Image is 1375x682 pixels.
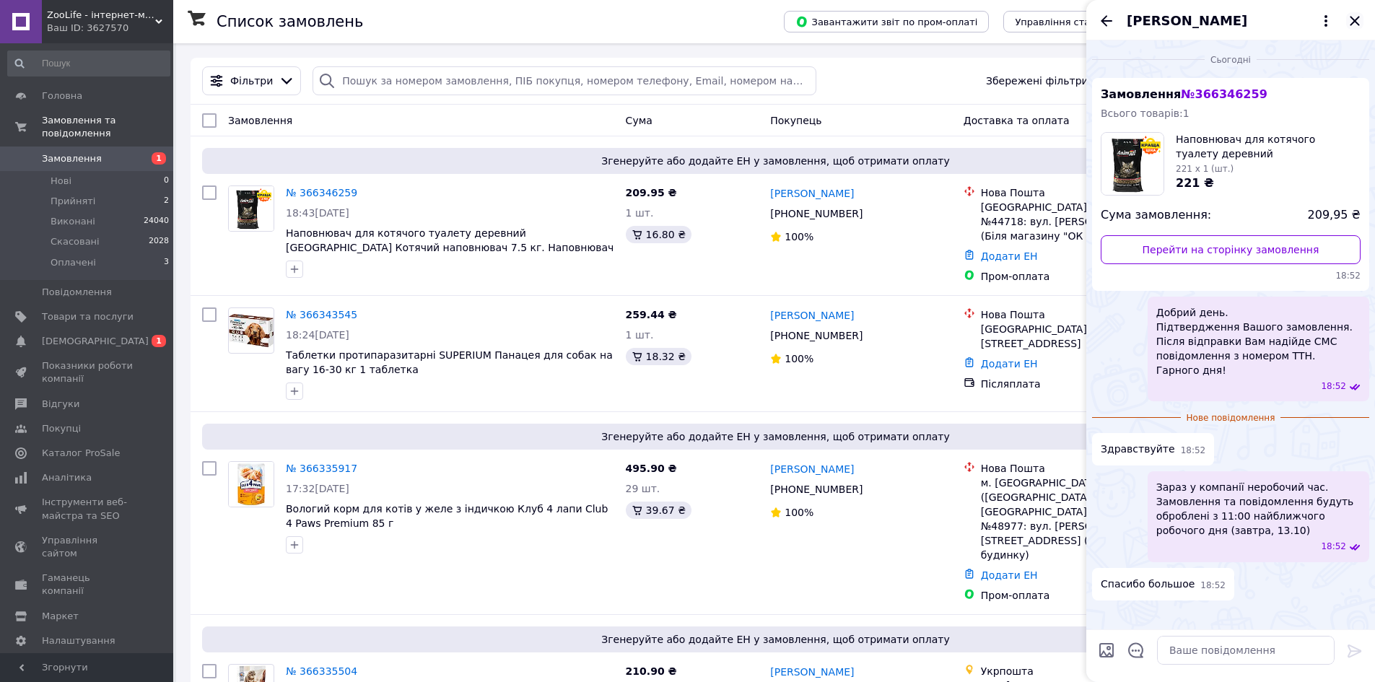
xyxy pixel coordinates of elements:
span: [DEMOGRAPHIC_DATA] [42,335,149,348]
span: Відгуки [42,398,79,411]
span: Наповнювач для котячого туалету деревний [GEOGRAPHIC_DATA] Котячий наповнювач 7.5 кг. Наповнювач ... [1176,132,1361,161]
div: Нова Пошта [981,185,1184,200]
span: 1 шт. [626,207,654,219]
a: № 366335917 [286,463,357,474]
span: Сьогодні [1205,54,1257,66]
span: ZooLife - інтернет-магазин товарів для тварин [47,9,155,22]
div: 18.32 ₴ [626,348,691,365]
img: Фото товару [229,186,274,231]
span: 18:52 12.10.2025 [1101,270,1361,282]
span: Покупець [770,115,821,126]
span: Налаштування [42,634,115,647]
div: Нова Пошта [981,307,1184,322]
div: [PHONE_NUMBER] [767,204,865,224]
span: Скасовані [51,235,100,248]
span: 0 [164,175,169,188]
span: Доставка та оплата [964,115,1070,126]
span: Замовлення [1101,87,1267,101]
button: Відкрити шаблони відповідей [1127,641,1145,660]
button: Управління статусами [1003,11,1137,32]
span: 1 [152,152,166,165]
div: [PHONE_NUMBER] [767,479,865,499]
div: Ваш ID: 3627570 [47,22,173,35]
span: 2 [164,195,169,208]
span: 1 шт. [626,329,654,341]
span: 1 [152,335,166,347]
div: 39.67 ₴ [626,502,691,519]
button: Завантажити звіт по пром-оплаті [784,11,989,32]
span: Показники роботи компанії [42,359,134,385]
img: Фото товару [229,314,274,347]
div: Укрпошта [981,664,1184,678]
span: Фільтри [230,74,273,88]
div: м. [GEOGRAPHIC_DATA] ([GEOGRAPHIC_DATA], [GEOGRAPHIC_DATA].), Поштомат №48977: вул. [PERSON_NAME]... [981,476,1184,562]
a: № 366343545 [286,309,357,320]
div: Післяплата [981,377,1184,391]
a: Фото товару [228,185,274,232]
span: Завантажити звіт по пром-оплаті [795,15,977,28]
span: 259.44 ₴ [626,309,677,320]
a: № 366346259 [286,187,357,198]
span: Управління статусами [1015,17,1125,27]
span: 100% [785,231,813,242]
a: Наповнювач для котячого туалету деревний [GEOGRAPHIC_DATA] Котячий наповнювач 7.5 кг. Наповнювач ... [286,227,614,268]
span: Замовлення та повідомлення [42,114,173,140]
span: Виконані [51,215,95,228]
span: Повідомлення [42,286,112,299]
div: 16.80 ₴ [626,226,691,243]
button: Закрити [1346,12,1363,30]
a: Фото товару [228,461,274,507]
span: Аналітика [42,471,92,484]
input: Пошук за номером замовлення, ПІБ покупця, номером телефону, Email, номером накладної [313,66,816,95]
a: Додати ЕН [981,569,1038,581]
span: Нове повідомлення [1181,412,1281,424]
span: Згенеруйте або додайте ЕН у замовлення, щоб отримати оплату [208,429,1343,444]
span: 18:52 12.10.2025 [1200,580,1226,592]
a: Вологий корм для котів у желе з індичкою Клуб 4 лапи Club 4 Paws Premium 85 г [286,503,608,529]
span: 18:24[DATE] [286,329,349,341]
span: Інструменти веб-майстра та SEO [42,496,134,522]
span: Замовлення [228,115,292,126]
div: [PHONE_NUMBER] [767,325,865,346]
span: Збережені фільтри: [986,74,1091,88]
span: Замовлення [42,152,102,165]
span: Маркет [42,610,79,623]
a: Перейти на сторінку замовлення [1101,235,1361,264]
span: Згенеруйте або додайте ЕН у замовлення, щоб отримати оплату [208,632,1343,647]
span: 221 x 1 (шт.) [1176,164,1234,174]
span: Спасибо большое [1101,577,1195,592]
a: Додати ЕН [981,358,1038,370]
span: 2028 [149,235,169,248]
span: Управління сайтом [42,534,134,560]
div: Нова Пошта [981,461,1184,476]
span: 18:52 12.10.2025 [1321,541,1346,553]
span: Прийняті [51,195,95,208]
div: Пром-оплата [981,588,1184,603]
span: 18:43[DATE] [286,207,349,219]
h1: Список замовлень [217,13,363,30]
span: Всього товарів: 1 [1101,108,1190,119]
button: Назад [1098,12,1115,30]
span: 17:32[DATE] [286,483,349,494]
span: 100% [785,507,813,518]
a: Фото товару [228,307,274,354]
span: Зараз у компанії неробочий час. Замовлення та повідомлення будуть оброблені з 11:00 найближчого р... [1156,480,1361,538]
div: Пром-оплата [981,269,1184,284]
span: 3 [164,256,169,269]
span: Здравствуйте [1101,442,1175,457]
div: [GEOGRAPHIC_DATA], Поштомат №44718: вул. [PERSON_NAME], 2А (Біля магазину "ОК FRESH MARKET") [981,200,1184,243]
a: [PERSON_NAME] [770,665,854,679]
img: 5268376129_w100_h100_napolnitel-dlya-koshachego.jpg [1101,133,1164,195]
span: 210.90 ₴ [626,665,677,677]
span: Сума замовлення: [1101,207,1211,224]
span: Нові [51,175,71,188]
span: 209,95 ₴ [1308,207,1361,224]
div: 12.10.2025 [1092,52,1369,66]
span: Оплачені [51,256,96,269]
a: Додати ЕН [981,250,1038,262]
span: 29 шт. [626,483,660,494]
a: Таблетки протипаразитарні SUPERIUM Панацея для собак на вагу 16-30 кг 1 таблетка [286,349,613,375]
